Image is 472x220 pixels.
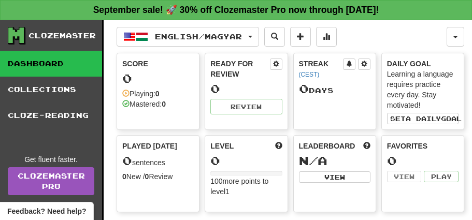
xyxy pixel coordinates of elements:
[299,82,370,96] div: Day s
[387,58,459,69] div: Daily Goal
[210,141,234,151] span: Level
[387,69,459,110] div: Learning a language requires practice every day. Stay motivated!
[210,154,282,167] div: 0
[299,71,320,78] a: (CEST)
[210,82,282,95] div: 0
[162,100,166,108] strong: 0
[299,153,327,168] span: N/A
[145,172,149,181] strong: 0
[122,153,132,168] span: 0
[290,27,311,47] button: Add sentence to collection
[424,171,459,182] button: Play
[264,27,285,47] button: Search sentences
[122,89,160,99] div: Playing:
[210,176,282,197] div: 100 more points to level 1
[155,32,242,41] span: English / Magyar
[122,172,126,181] strong: 0
[122,154,194,168] div: sentences
[28,31,96,41] div: Clozemaster
[122,99,166,109] div: Mastered:
[387,113,459,124] button: Seta dailygoal
[316,27,337,47] button: More stats
[387,171,422,182] button: View
[363,141,370,151] span: This week in points, UTC
[275,141,282,151] span: Score more points to level up
[93,5,379,15] strong: September sale! 🚀 30% off Clozemaster Pro now through [DATE]!
[122,72,194,85] div: 0
[155,90,160,98] strong: 0
[299,81,309,96] span: 0
[406,115,441,122] span: a daily
[122,58,194,69] div: Score
[387,154,459,167] div: 0
[210,99,282,114] button: Review
[7,206,86,216] span: Open feedback widget
[299,141,355,151] span: Leaderboard
[387,141,459,151] div: Favorites
[299,171,370,183] button: View
[122,171,194,182] div: New / Review
[210,58,269,79] div: Ready for Review
[299,58,343,79] div: Streak
[122,141,177,151] span: Played [DATE]
[117,27,259,47] button: English/Magyar
[8,154,94,165] div: Get fluent faster.
[8,167,94,195] a: ClozemasterPro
